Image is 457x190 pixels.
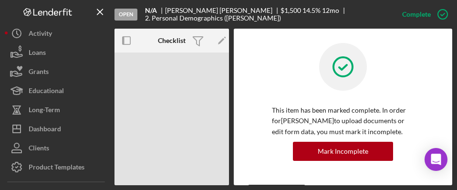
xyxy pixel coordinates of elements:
[5,158,110,177] button: Product Templates
[29,158,84,179] div: Product Templates
[280,6,301,14] span: $1,500
[5,100,110,119] button: Long-Term
[402,5,431,24] div: Complete
[29,100,60,122] div: Long-Term
[5,24,110,43] button: Activity
[302,7,321,14] div: 14.5 %
[293,142,393,161] button: Mark Incomplete
[29,138,49,160] div: Clients
[29,24,52,45] div: Activity
[5,81,110,100] button: Educational
[29,81,64,103] div: Educational
[318,142,368,161] div: Mark Incomplete
[29,62,49,84] div: Grants
[29,119,61,141] div: Dashboard
[145,7,157,14] b: N/A
[393,5,452,24] button: Complete
[145,14,281,22] div: 2. Personal Demographics ([PERSON_NAME])
[158,37,186,44] b: Checklist
[425,148,447,171] div: Open Intercom Messenger
[114,9,137,21] div: Open
[5,62,110,81] button: Grants
[272,105,414,137] p: This item has been marked complete. In order for [PERSON_NAME] to upload documents or edit form d...
[165,7,280,14] div: [PERSON_NAME] [PERSON_NAME]
[5,138,110,158] button: Clients
[5,43,110,62] button: Loans
[322,7,339,14] div: 12 mo
[29,43,46,64] div: Loans
[5,119,110,138] button: Dashboard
